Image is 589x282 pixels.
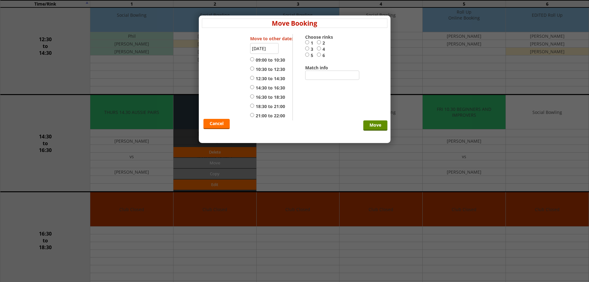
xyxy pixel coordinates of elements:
input: Move [363,120,387,131]
label: 2 [317,40,329,46]
label: 21:00 to 22:00 [250,113,285,119]
label: 6 [317,52,329,59]
label: 10:30 to 12:30 [250,66,285,72]
input: 5 [305,52,309,57]
input: 16:30 to 18:30 [250,94,254,99]
label: 5 [305,52,317,59]
h4: Move Booking [202,19,387,28]
label: Match info [305,65,339,71]
label: 4 [317,46,329,52]
input: 14:30 to 16:30 [250,85,254,89]
input: 2 [317,40,321,45]
a: x [384,17,387,26]
input: 12:30 to 14:30 [250,76,254,80]
input: 4 [317,46,321,51]
a: Cancel [203,119,230,129]
label: 18:30 to 21:00 [250,103,285,110]
input: 6 [317,52,321,57]
label: Move to other date: [250,36,293,41]
label: Choose rinks [305,34,339,40]
input: 09:00 to 10:30 [250,57,254,62]
input: Select date... [250,43,279,54]
input: 21:00 to 22:00 [250,113,254,117]
label: 12:30 to 14:30 [250,76,285,82]
label: 3 [305,46,317,52]
label: 09:00 to 10:30 [250,57,285,63]
label: 16:30 to 18:30 [250,94,285,100]
input: 10:30 to 12:30 [250,66,254,71]
label: 14:30 to 16:30 [250,85,285,91]
input: 3 [305,46,309,51]
input: 18:30 to 21:00 [250,103,254,108]
input: 1 [305,40,309,45]
label: 1 [305,40,317,46]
